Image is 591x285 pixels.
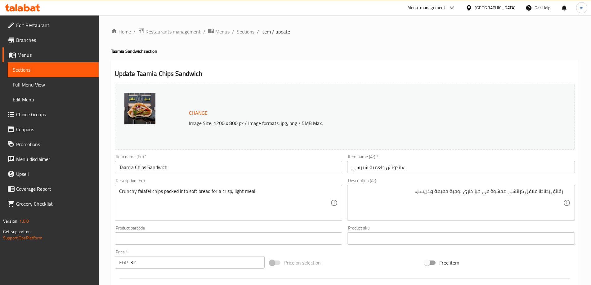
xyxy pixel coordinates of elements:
[16,170,94,178] span: Upsell
[186,107,210,119] button: Change
[347,232,575,245] input: Please enter product sku
[189,109,208,118] span: Change
[2,167,99,181] a: Upsell
[3,217,18,225] span: Version:
[13,96,94,103] span: Edit Menu
[351,188,563,218] textarea: رقائق بطاطا فلافل كرانشي محشوة في خبز طري لوجبة خفيفة وكريسب.
[16,200,94,207] span: Grocery Checklist
[203,28,205,35] li: /
[2,196,99,211] a: Grocery Checklist
[133,28,136,35] li: /
[16,36,94,44] span: Branches
[17,51,94,59] span: Menus
[2,137,99,152] a: Promotions
[407,4,445,11] div: Menu-management
[138,28,201,36] a: Restaurants management
[19,217,29,225] span: 1.0.0
[284,259,321,266] span: Price on selection
[2,152,99,167] a: Menu disclaimer
[124,93,155,124] img: %D8%B7%D8%B9%D9%85%D9%8A%D8%A9_%D8%B4%D9%8A%D8%A8%D8%B3%D9%8A638907598025248645.jpg
[232,28,234,35] li: /
[130,256,265,269] input: Please enter price
[13,66,94,73] span: Sections
[16,21,94,29] span: Edit Restaurant
[115,161,343,173] input: Enter name En
[8,92,99,107] a: Edit Menu
[16,155,94,163] span: Menu disclaimer
[262,28,290,35] span: item / update
[111,48,579,54] h4: Taamia Sandwich section
[16,126,94,133] span: Coupons
[2,18,99,33] a: Edit Restaurant
[16,185,94,193] span: Coverage Report
[2,33,99,47] a: Branches
[580,4,584,11] span: m
[3,234,43,242] a: Support.OpsPlatform
[186,119,517,127] p: Image Size: 1200 x 800 px / Image formats: jpg, png / 5MB Max.
[2,122,99,137] a: Coupons
[208,28,230,36] a: Menus
[347,161,575,173] input: Enter name Ar
[111,28,131,35] a: Home
[119,259,128,266] p: EGP
[2,47,99,62] a: Menus
[119,188,331,218] textarea: Crunchy falafel chips packed into soft bread for a crisp, light meal.
[111,28,579,36] nav: breadcrumb
[215,28,230,35] span: Menus
[146,28,201,35] span: Restaurants management
[16,111,94,118] span: Choice Groups
[8,77,99,92] a: Full Menu View
[2,107,99,122] a: Choice Groups
[439,259,459,266] span: Free item
[3,228,32,236] span: Get support on:
[475,4,516,11] div: [GEOGRAPHIC_DATA]
[237,28,254,35] a: Sections
[13,81,94,88] span: Full Menu View
[2,181,99,196] a: Coverage Report
[257,28,259,35] li: /
[115,69,575,78] h2: Update Taamia Chips Sandwich
[8,62,99,77] a: Sections
[16,140,94,148] span: Promotions
[115,232,343,245] input: Please enter product barcode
